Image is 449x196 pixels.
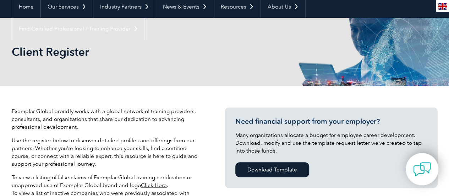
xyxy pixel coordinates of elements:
[12,18,145,40] a: Find Certified Professional / Training Provider
[413,160,431,178] img: contact-chat.png
[12,137,203,168] p: Use the register below to discover detailed profiles and offerings from our partners. Whether you...
[235,162,309,177] a: Download Template
[235,117,427,126] h3: Need financial support from your employer?
[12,46,310,58] h2: Client Register
[438,3,447,10] img: en
[141,182,167,189] a: Click Here
[12,107,203,131] p: Exemplar Global proudly works with a global network of training providers, consultants, and organ...
[235,131,427,155] p: Many organizations allocate a budget for employee career development. Download, modify and use th...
